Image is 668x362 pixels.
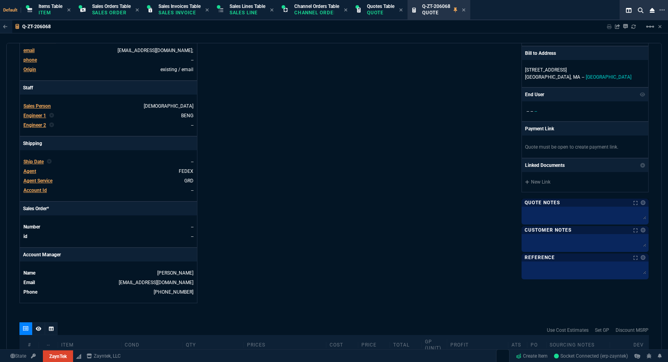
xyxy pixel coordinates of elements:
[191,188,193,193] a: --
[160,67,193,72] span: existing / email
[294,10,334,16] p: Channel Order
[658,23,662,30] a: Hide Workbench
[157,270,193,276] a: [PERSON_NAME]
[158,10,198,16] p: Sales Invoice
[191,122,193,128] a: --
[23,67,36,72] a: Origin
[525,74,571,80] span: [GEOGRAPHIC_DATA],
[20,202,197,215] p: Sales Order*
[23,121,194,129] tr: undefined
[527,108,529,114] span: --
[23,269,194,277] tr: undefined
[179,168,193,174] a: FEDEX
[554,352,628,360] a: evpcJGV02tP_EdMwAAEV
[23,159,44,165] span: Ship Date
[23,38,56,44] span: Payment Terms
[39,10,62,16] p: Item
[3,8,21,13] span: Default
[23,122,46,128] span: Engineer 2
[20,248,197,261] p: Account Manager
[23,289,37,295] span: Phone
[525,50,556,57] p: Bill to Address
[23,57,37,63] span: phone
[23,223,194,231] tr: undefined
[535,108,537,114] span: --
[39,4,62,9] span: Items Table
[191,224,193,230] a: --
[422,4,450,9] span: Q-ZT-206068
[23,288,194,296] tr: undefined
[659,6,665,14] nx-icon: Open New Tab
[525,199,560,206] p: Quote Notes
[462,7,465,14] nx-icon: Close Tab
[84,352,123,360] a: msbcCompanyName
[244,342,326,348] div: prices
[49,112,54,119] nx-icon: Clear selected rep
[47,158,52,165] nx-icon: Clear selected rep
[527,342,546,348] div: PO
[367,10,394,16] p: Quote
[23,270,35,276] span: Name
[22,23,51,30] p: Q-ZT-206068
[270,7,274,14] nx-icon: Close Tab
[640,91,645,98] nx-icon: Show/Hide End User to Customer
[390,342,422,348] div: Total
[8,352,29,360] a: Global State
[554,353,628,359] span: Socket Connected (erp-zayntek)
[183,342,244,348] div: qty
[358,342,390,348] div: price
[525,178,645,186] a: New Link
[23,167,194,175] tr: undefined
[119,280,193,285] a: [EMAIL_ADDRESS][DOMAIN_NAME]
[582,74,584,80] span: --
[616,327,649,334] a: Discount MSRP
[367,4,394,9] span: Quotes Table
[645,22,655,31] mat-icon: Example home icon
[23,48,35,53] span: email
[23,234,27,239] span: id
[525,91,544,98] p: End User
[118,48,193,53] a: [EMAIL_ADDRESS][DOMAIN_NAME];
[23,224,40,230] span: Number
[20,342,39,348] div: #
[184,178,193,184] a: GRD
[525,227,571,233] p: Customer Notes
[23,232,194,240] tr: undefined
[595,327,609,334] a: Set GP
[23,102,194,110] tr: undefined
[135,7,139,14] nx-icon: Close Tab
[525,125,554,132] p: Payment Link
[399,7,403,14] nx-icon: Close Tab
[629,342,648,348] div: dev
[23,113,46,118] span: Engineer 1
[23,46,194,54] tr: tsiaccounting@tsisupport.com;
[154,289,193,295] a: (469) 476-5010
[573,74,580,80] span: MA
[58,342,122,348] div: Item
[647,6,658,15] nx-icon: Close Workbench
[623,6,635,15] nx-icon: Split Panels
[513,350,551,362] a: Create Item
[191,159,193,165] span: --
[49,122,54,129] nx-icon: Clear selected rep
[508,342,527,348] div: ATS
[635,6,647,15] nx-icon: Search
[525,162,565,169] p: Linked Documents
[23,177,194,185] tr: undefined
[23,103,51,109] span: Sales Person
[23,158,194,166] tr: undefined
[422,339,447,351] div: GP (unit)
[23,280,35,285] span: Email
[20,81,197,95] p: Staff
[20,137,197,150] p: Shipping
[547,327,589,334] a: Use Cost Estimates
[39,342,58,348] div: --
[23,168,36,174] span: Agent
[3,24,8,29] nx-icon: Back to Table
[23,178,52,184] span: Agent Service
[179,38,193,44] a: NET30
[326,342,358,348] div: cost
[23,188,47,193] span: Account Id
[586,74,631,80] span: [GEOGRAPHIC_DATA]
[23,279,194,287] tr: undefined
